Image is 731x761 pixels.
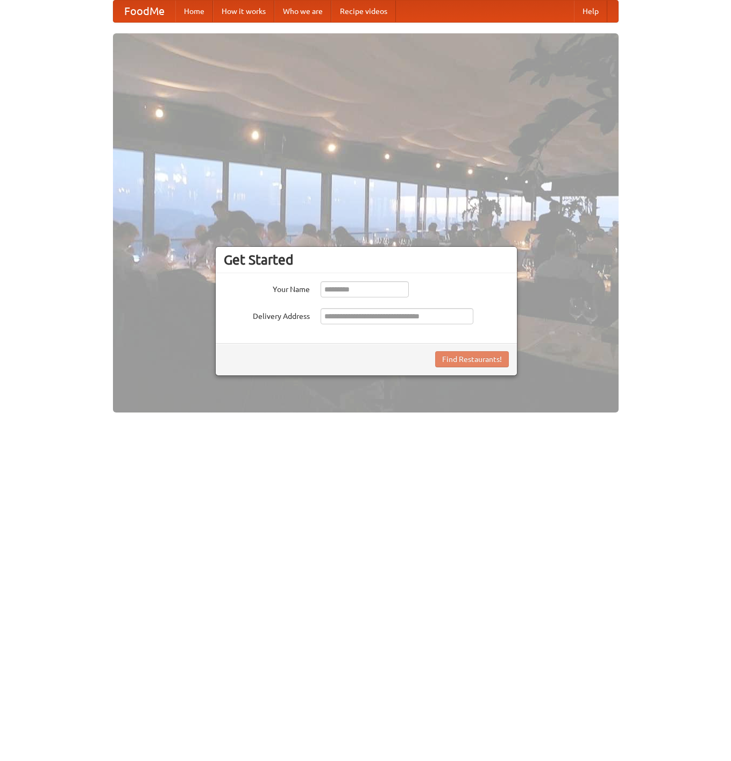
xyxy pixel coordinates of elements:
[213,1,274,22] a: How it works
[113,1,175,22] a: FoodMe
[175,1,213,22] a: Home
[224,252,509,268] h3: Get Started
[574,1,607,22] a: Help
[224,308,310,322] label: Delivery Address
[224,281,310,295] label: Your Name
[331,1,396,22] a: Recipe videos
[435,351,509,367] button: Find Restaurants!
[274,1,331,22] a: Who we are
